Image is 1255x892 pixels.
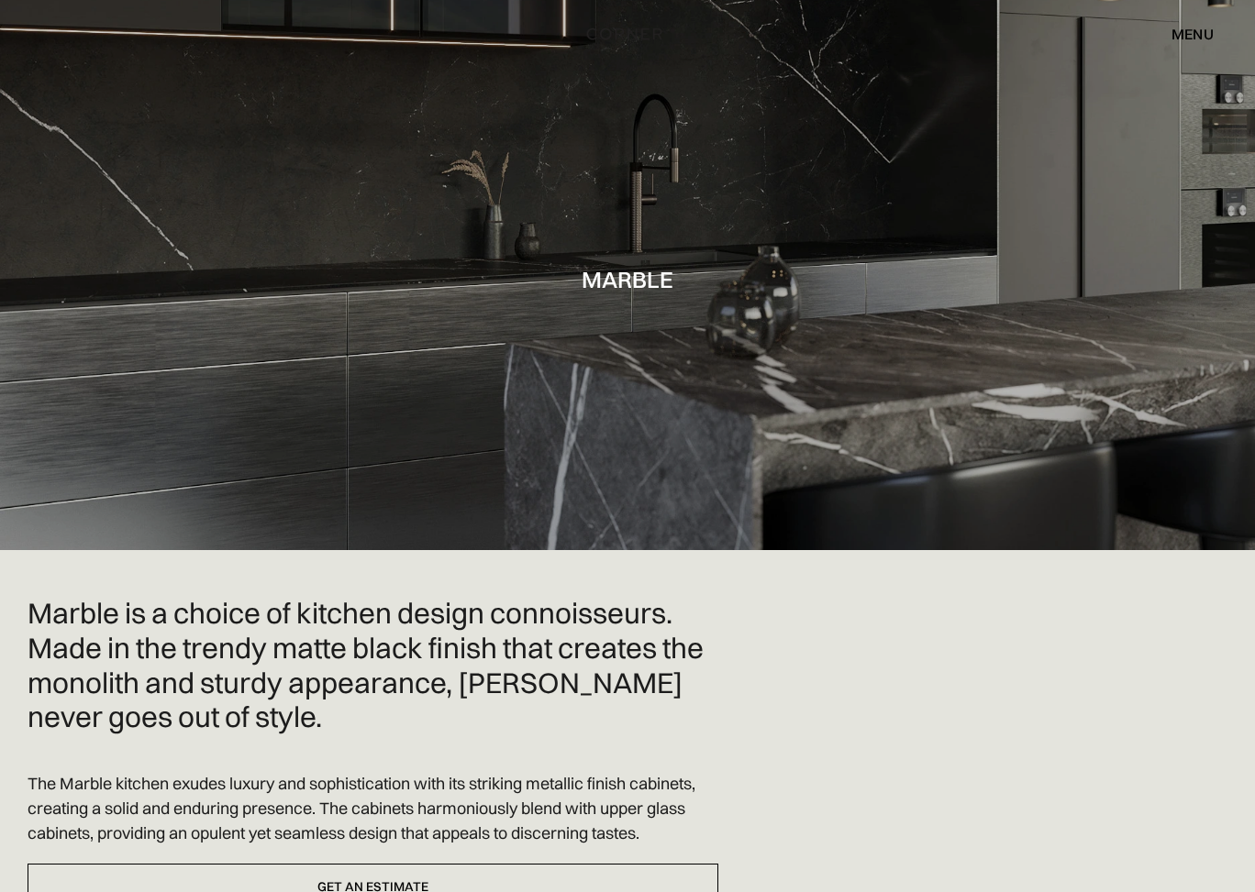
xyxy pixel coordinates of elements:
[582,267,673,292] h1: Marble
[561,22,694,46] a: home
[1172,27,1214,41] div: menu
[1153,18,1214,50] div: menu
[28,596,718,734] h2: Marble is a choice of kitchen design connoisseurs. Made in the trendy matte black finish that cre...
[28,771,718,845] p: The Marble kitchen exudes luxury and sophistication with its striking metallic finish cabinets, c...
